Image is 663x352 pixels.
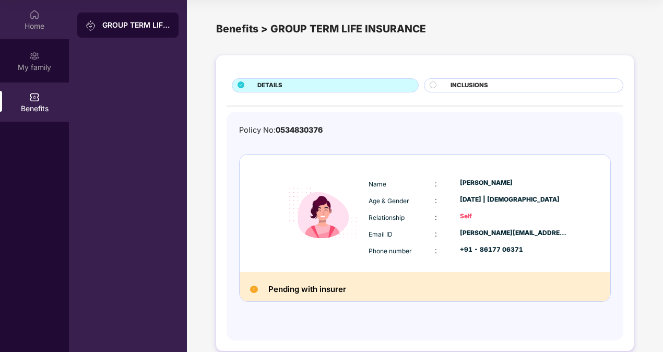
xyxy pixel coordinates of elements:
div: GROUP TERM LIFE INSURANCE [102,20,170,30]
span: : [435,196,437,205]
div: Self [460,212,567,221]
span: Relationship [369,214,405,221]
span: Email ID [369,230,393,238]
img: svg+xml;base64,PHN2ZyBpZD0iSG9tZSIgeG1sbnM9Imh0dHA6Ly93d3cudzMub3JnLzIwMDAvc3ZnIiB3aWR0aD0iMjAiIG... [29,9,40,20]
span: : [435,179,437,188]
span: : [435,246,437,255]
img: svg+xml;base64,PHN2ZyB3aWR0aD0iMjAiIGhlaWdodD0iMjAiIHZpZXdCb3g9IjAgMCAyMCAyMCIgZmlsbD0ibm9uZSIgeG... [29,51,40,61]
img: Pending [250,286,258,294]
span: DETAILS [257,81,282,90]
span: Name [369,180,386,188]
span: : [435,229,437,238]
span: Phone number [369,247,412,255]
span: : [435,213,437,221]
span: INCLUSIONS [451,81,488,90]
h2: Pending with insurer [268,283,346,296]
img: svg+xml;base64,PHN2ZyB3aWR0aD0iMjAiIGhlaWdodD0iMjAiIHZpZXdCb3g9IjAgMCAyMCAyMCIgZmlsbD0ibm9uZSIgeG... [86,20,96,31]
img: svg+xml;base64,PHN2ZyBpZD0iQmVuZWZpdHMiIHhtbG5zPSJodHRwOi8vd3d3LnczLm9yZy8yMDAwL3N2ZyIgd2lkdGg9Ij... [29,92,40,102]
span: 0534830376 [276,125,323,134]
div: Policy No: [239,124,323,136]
img: icon [280,170,366,256]
div: +91 - 86177 06371 [460,245,567,255]
div: Benefits > GROUP TERM LIFE INSURANCE [216,21,634,37]
div: [PERSON_NAME][EMAIL_ADDRESS][DOMAIN_NAME] [460,228,567,238]
div: [DATE] | [DEMOGRAPHIC_DATA] [460,195,567,205]
div: [PERSON_NAME] [460,178,567,188]
span: Age & Gender [369,197,409,205]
